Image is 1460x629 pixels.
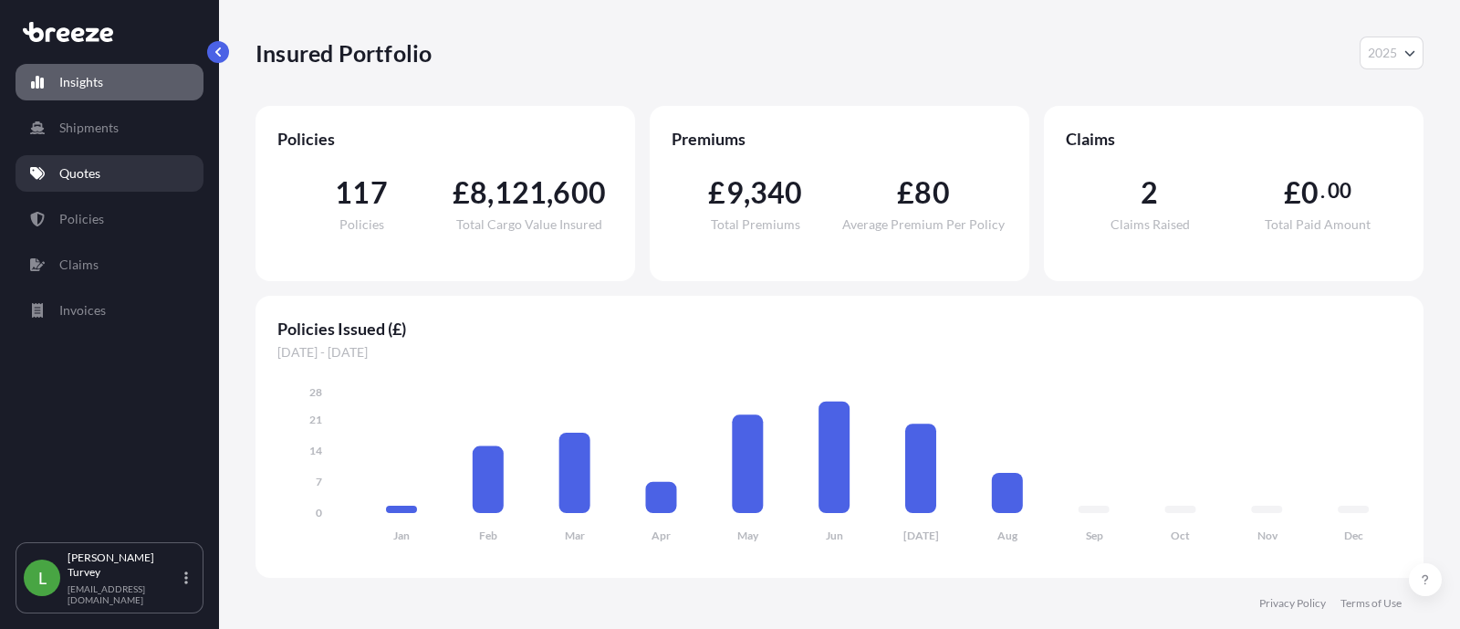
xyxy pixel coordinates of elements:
[487,178,494,207] span: ,
[1344,529,1363,542] tspan: Dec
[1259,596,1326,611] a: Privacy Policy
[744,178,750,207] span: ,
[914,178,949,207] span: 80
[708,178,725,207] span: £
[277,128,613,150] span: Policies
[16,246,203,283] a: Claims
[453,178,470,207] span: £
[339,218,384,231] span: Policies
[495,178,547,207] span: 121
[309,413,322,426] tspan: 21
[1328,183,1351,198] span: 00
[59,164,100,183] p: Quotes
[59,301,106,320] p: Invoices
[1360,37,1423,69] button: Year Selector
[479,529,497,542] tspan: Feb
[59,73,103,91] p: Insights
[16,292,203,329] a: Invoices
[897,178,914,207] span: £
[393,529,410,542] tspan: Jan
[277,318,1402,340] span: Policies Issued (£)
[255,38,432,68] p: Insured Portfolio
[1111,218,1190,231] span: Claims Raised
[1284,178,1301,207] span: £
[711,218,800,231] span: Total Premiums
[470,178,487,207] span: 8
[997,529,1018,542] tspan: Aug
[726,178,744,207] span: 9
[1265,218,1371,231] span: Total Paid Amount
[335,178,388,207] span: 117
[1066,128,1402,150] span: Claims
[38,569,47,587] span: L
[652,529,671,542] tspan: Apr
[565,529,585,542] tspan: Mar
[547,178,553,207] span: ,
[16,155,203,192] a: Quotes
[59,256,99,274] p: Claims
[1141,178,1158,207] span: 2
[16,110,203,146] a: Shipments
[59,210,104,228] p: Policies
[1086,529,1103,542] tspan: Sep
[737,529,759,542] tspan: May
[316,475,322,488] tspan: 7
[316,506,322,519] tspan: 0
[1368,44,1397,62] span: 2025
[1171,529,1190,542] tspan: Oct
[309,444,322,457] tspan: 14
[903,529,939,542] tspan: [DATE]
[68,583,181,605] p: [EMAIL_ADDRESS][DOMAIN_NAME]
[16,201,203,237] a: Policies
[1301,178,1319,207] span: 0
[750,178,803,207] span: 340
[1340,596,1402,611] a: Terms of Use
[842,218,1005,231] span: Average Premium Per Policy
[59,119,119,137] p: Shipments
[68,550,181,580] p: [PERSON_NAME] Turvey
[672,128,1007,150] span: Premiums
[309,385,322,399] tspan: 28
[553,178,606,207] span: 600
[16,64,203,100] a: Insights
[1320,183,1325,198] span: .
[456,218,602,231] span: Total Cargo Value Insured
[826,529,843,542] tspan: Jun
[277,343,1402,362] span: [DATE] - [DATE]
[1257,529,1278,542] tspan: Nov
